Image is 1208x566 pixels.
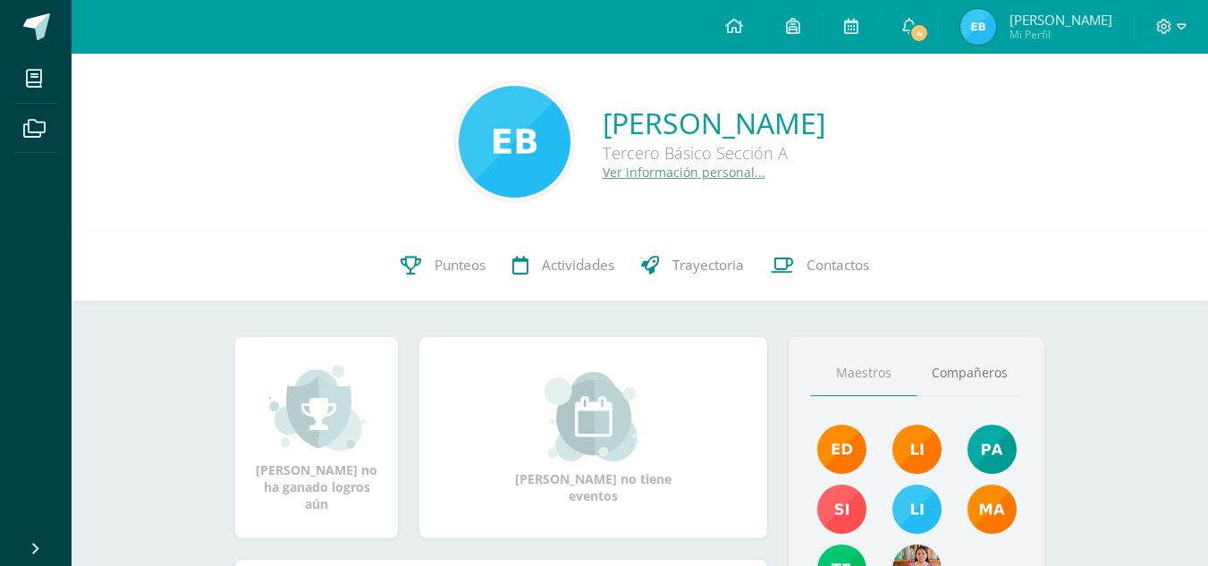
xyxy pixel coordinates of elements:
span: 4 [909,23,929,43]
a: Trayectoria [628,230,757,301]
span: [PERSON_NAME] [1009,11,1112,29]
img: f1876bea0eda9ed609c3471a3207beac.png [817,485,866,534]
img: cefb4344c5418beef7f7b4a6cc3e812c.png [892,425,942,474]
img: f40e456500941b1b33f0807dd74ea5cf.png [817,425,866,474]
img: 93ccdf12d55837f49f350ac5ca2a40a5.png [892,485,942,534]
a: Punteos [387,230,499,301]
span: Actividades [542,256,614,275]
img: 40c28ce654064086a0d3fb3093eec86e.png [967,425,1017,474]
img: 0ed109ca12d1264537df69ef7edd7325.png [960,9,996,45]
span: Contactos [807,256,869,275]
a: [PERSON_NAME] [603,104,825,142]
span: Mi Perfil [1009,27,1112,42]
span: Trayectoria [672,256,744,275]
img: event_small.png [545,372,642,461]
img: 60a4282604a045fbda2c7c0b0eabb963.png [459,86,570,198]
div: Tercero Básico Sección A [603,142,825,164]
a: Actividades [499,230,628,301]
div: [PERSON_NAME] no ha ganado logros aún [253,363,380,512]
a: Ver información personal... [603,164,765,181]
a: Compañeros [917,351,1022,396]
a: Maestros [811,351,917,396]
div: [PERSON_NAME] no tiene eventos [504,372,683,504]
img: achievement_small.png [268,363,366,452]
span: Punteos [435,256,486,275]
a: Contactos [757,230,883,301]
img: 560278503d4ca08c21e9c7cd40ba0529.png [967,485,1017,534]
